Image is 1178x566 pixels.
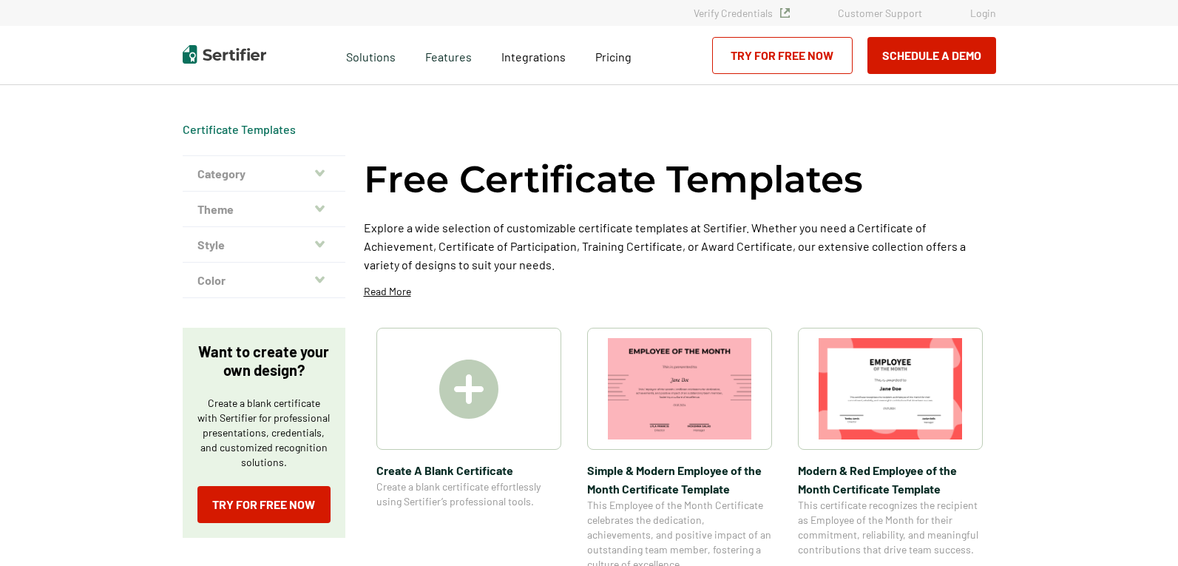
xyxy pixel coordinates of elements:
[364,218,996,274] p: Explore a wide selection of customizable certificate templates at Sertifier. Whether you need a C...
[608,338,751,439] img: Simple & Modern Employee of the Month Certificate Template
[501,50,566,64] span: Integrations
[183,227,345,263] button: Style
[364,155,863,203] h1: Free Certificate Templates
[694,7,790,19] a: Verify Credentials
[595,50,632,64] span: Pricing
[183,263,345,298] button: Color
[587,461,772,498] span: Simple & Modern Employee of the Month Certificate Template
[197,486,331,523] a: Try for Free Now
[183,122,296,136] a: Certificate Templates
[425,46,472,64] span: Features
[183,122,296,137] span: Certificate Templates
[376,461,561,479] span: Create A Blank Certificate
[376,479,561,509] span: Create a blank certificate effortlessly using Sertifier’s professional tools.
[712,37,853,74] a: Try for Free Now
[183,122,296,137] div: Breadcrumb
[346,46,396,64] span: Solutions
[780,8,790,18] img: Verified
[364,284,411,299] p: Read More
[838,7,922,19] a: Customer Support
[798,461,983,498] span: Modern & Red Employee of the Month Certificate Template
[798,498,983,557] span: This certificate recognizes the recipient as Employee of the Month for their commitment, reliabil...
[819,338,962,439] img: Modern & Red Employee of the Month Certificate Template
[970,7,996,19] a: Login
[183,45,266,64] img: Sertifier | Digital Credentialing Platform
[197,343,331,380] p: Want to create your own design?
[183,156,345,192] button: Category
[197,396,331,470] p: Create a blank certificate with Sertifier for professional presentations, credentials, and custom...
[501,46,566,64] a: Integrations
[183,192,345,227] button: Theme
[439,360,498,419] img: Create A Blank Certificate
[595,46,632,64] a: Pricing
